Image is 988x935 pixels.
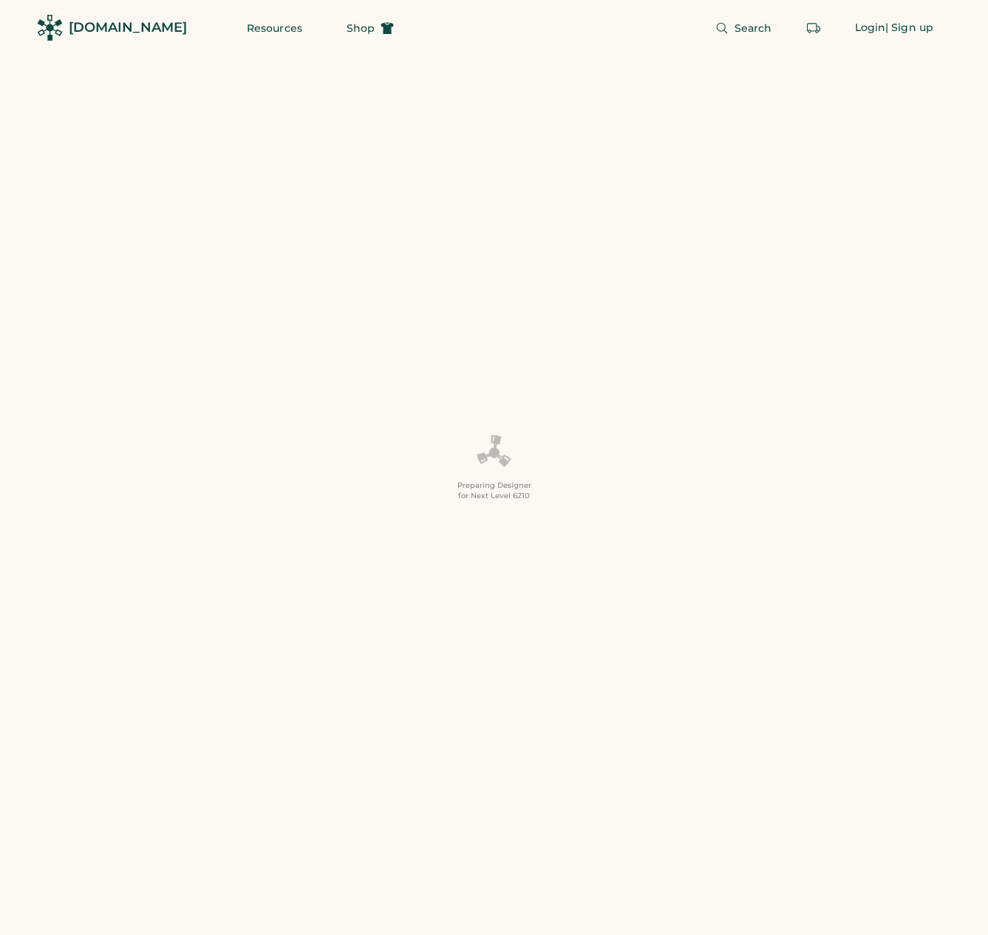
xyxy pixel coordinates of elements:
[885,21,933,35] div: | Sign up
[698,13,790,43] button: Search
[799,13,828,43] button: Retrieve an order
[37,15,63,41] img: Rendered Logo - Screens
[457,480,531,501] div: Preparing Designer for Next Level 6210
[69,18,187,37] div: [DOMAIN_NAME]
[735,23,772,33] span: Search
[229,13,320,43] button: Resources
[329,13,412,43] button: Shop
[477,434,512,471] img: Platens-Black-Loader-Spin-rich%20black.webp
[855,21,886,35] div: Login
[347,23,375,33] span: Shop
